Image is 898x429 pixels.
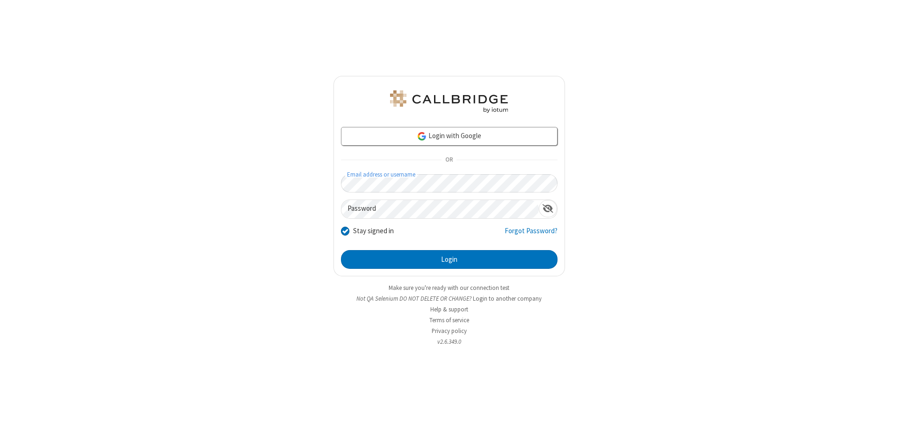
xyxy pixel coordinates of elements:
label: Stay signed in [353,226,394,237]
button: Login [341,250,558,269]
a: Forgot Password? [505,226,558,244]
img: QA Selenium DO NOT DELETE OR CHANGE [388,90,510,113]
div: Show password [539,200,557,217]
a: Help & support [430,305,468,313]
a: Login with Google [341,127,558,146]
button: Login to another company [473,294,542,303]
img: google-icon.png [417,131,427,141]
a: Make sure you're ready with our connection test [389,284,509,292]
input: Password [341,200,539,218]
a: Privacy policy [432,327,467,335]
span: OR [442,154,456,167]
li: v2.6.349.0 [333,337,565,346]
a: Terms of service [429,316,469,324]
input: Email address or username [341,174,558,192]
li: Not QA Selenium DO NOT DELETE OR CHANGE? [333,294,565,303]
